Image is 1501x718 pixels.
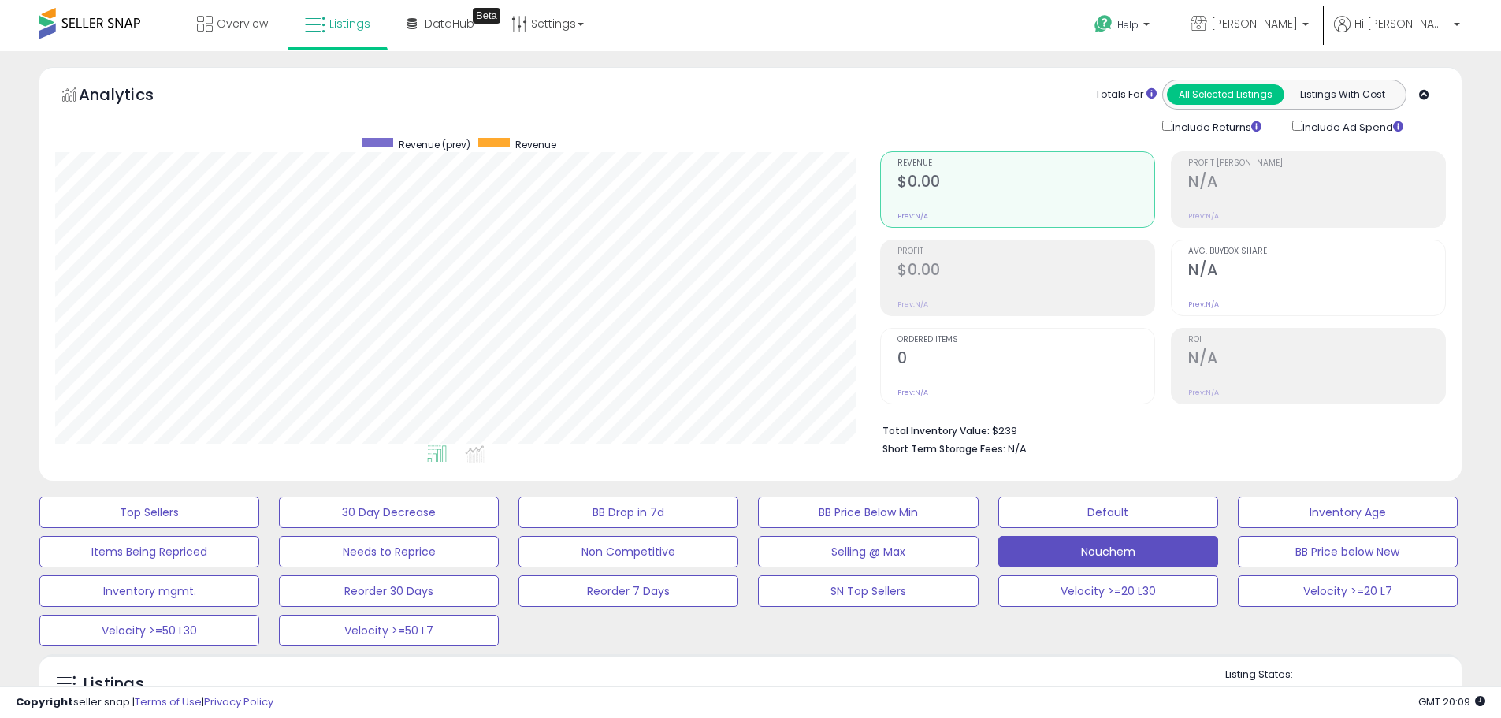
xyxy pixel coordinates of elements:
p: Listing States: [1225,668,1462,683]
div: Include Ad Spend [1280,117,1429,136]
h2: N/A [1188,173,1445,194]
button: BB Drop in 7d [518,497,738,528]
small: Prev: N/A [897,299,928,309]
button: 30 Day Decrease [279,497,499,528]
h2: 0 [897,349,1154,370]
div: Totals For [1095,87,1157,102]
span: Avg. Buybox Share [1188,247,1445,256]
span: Revenue [897,159,1154,168]
span: [PERSON_NAME] [1211,16,1298,32]
a: Terms of Use [135,694,202,709]
button: Velocity >=50 L30 [39,615,259,646]
span: ROI [1188,336,1445,344]
h2: $0.00 [897,261,1154,282]
i: Get Help [1094,14,1113,34]
label: Active [1241,686,1270,699]
button: Velocity >=20 L7 [1238,575,1458,607]
a: Privacy Policy [204,694,273,709]
button: Selling @ Max [758,536,978,567]
span: 2025-09-16 20:09 GMT [1418,694,1485,709]
span: Revenue (prev) [399,138,470,151]
button: Non Competitive [518,536,738,567]
span: Profit [897,247,1154,256]
h5: Listings [84,673,144,695]
h2: N/A [1188,349,1445,370]
button: Velocity >=20 L30 [998,575,1218,607]
span: Revenue [515,138,556,151]
div: Include Returns [1150,117,1280,136]
small: Prev: N/A [897,388,928,397]
h5: Analytics [79,84,184,110]
button: Inventory Age [1238,497,1458,528]
button: SN Top Sellers [758,575,978,607]
button: BB Price Below Min [758,497,978,528]
button: BB Price below New [1238,536,1458,567]
small: Prev: N/A [1188,211,1219,221]
button: Nouchem [998,536,1218,567]
h2: N/A [1188,261,1445,282]
li: $239 [882,420,1434,439]
b: Short Term Storage Fees: [882,442,1005,456]
button: Default [998,497,1218,528]
strong: Copyright [16,694,73,709]
span: DataHub [425,16,474,32]
small: Prev: N/A [1188,299,1219,309]
span: Overview [217,16,268,32]
button: Inventory mgmt. [39,575,259,607]
button: Reorder 30 Days [279,575,499,607]
span: Ordered Items [897,336,1154,344]
a: Help [1082,2,1165,51]
button: Listings With Cost [1284,84,1401,105]
button: Needs to Reprice [279,536,499,567]
button: Top Sellers [39,497,259,528]
span: Profit [PERSON_NAME] [1188,159,1445,168]
span: Listings [329,16,370,32]
div: Tooltip anchor [473,8,500,24]
small: Prev: N/A [897,211,928,221]
button: Reorder 7 Days [518,575,738,607]
div: seller snap | | [16,695,273,710]
button: Items Being Repriced [39,536,259,567]
label: Deactivated [1359,686,1418,699]
h2: $0.00 [897,173,1154,194]
span: Hi [PERSON_NAME] [1354,16,1449,32]
button: Velocity >=50 L7 [279,615,499,646]
button: All Selected Listings [1167,84,1284,105]
b: Total Inventory Value: [882,424,990,437]
span: Help [1117,18,1139,32]
small: Prev: N/A [1188,388,1219,397]
a: Hi [PERSON_NAME] [1334,16,1460,51]
span: N/A [1008,441,1027,456]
